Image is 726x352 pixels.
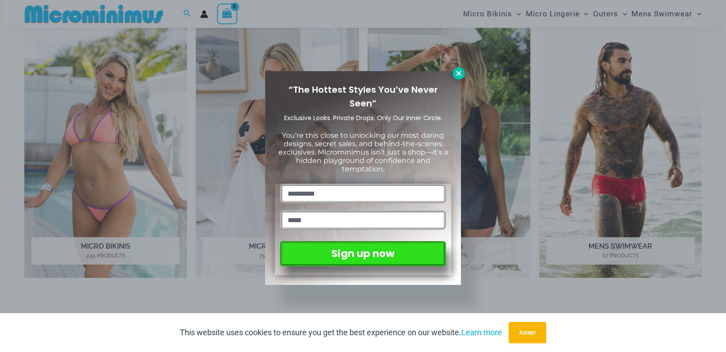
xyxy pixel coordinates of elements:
[280,241,446,266] button: Sign up now
[452,67,465,79] button: Close
[461,328,502,337] a: Learn more
[284,114,442,122] span: Exclusive Looks. Private Drops. Only Our Inner Circle.
[180,326,502,339] p: This website uses cookies to ensure you get the best experience on our website.
[289,83,438,110] span: “The Hottest Styles You’ve Never Seen”
[278,131,448,174] span: You’re this close to unlocking our most daring designs, secret sales, and behind-the-scenes exclu...
[509,322,546,343] button: Accept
